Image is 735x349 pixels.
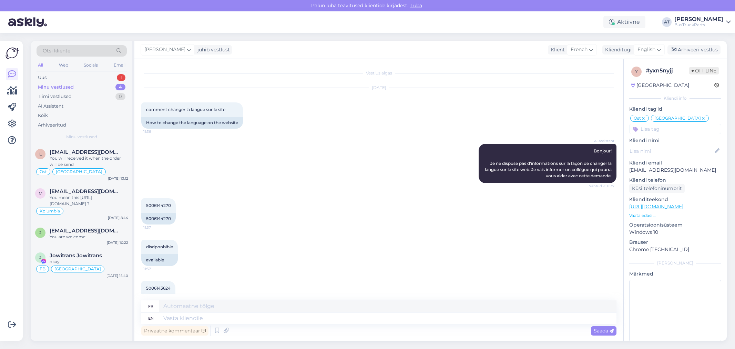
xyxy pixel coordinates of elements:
span: French [571,46,588,53]
p: Windows 10 [629,229,721,236]
span: comment changer la langue sur le site [146,107,225,112]
span: AI Assistent [589,138,614,143]
div: Aktiivne [603,16,645,28]
p: [EMAIL_ADDRESS][DOMAIN_NAME] [629,167,721,174]
span: Ost [40,170,47,174]
span: Jowitrans Jowitrans [50,252,102,259]
span: Nähtud ✓ 11:37 [589,183,614,189]
div: Klient [548,46,565,53]
div: Kõik [38,112,48,119]
div: You will received it when the order will be send [50,155,128,168]
p: Märkmed [629,270,721,278]
span: [GEOGRAPHIC_DATA] [56,170,102,174]
div: [DATE] 13:12 [108,176,128,181]
p: Chrome [TECHNICAL_ID] [629,246,721,253]
span: J [39,255,41,260]
span: disdponbible [146,244,173,249]
div: [DATE] 10:22 [107,240,128,245]
div: Email [112,61,127,70]
div: Klienditugi [602,46,632,53]
span: Saada [594,328,614,334]
div: juhib vestlust [195,46,230,53]
div: [PERSON_NAME] [629,260,721,266]
span: FB [40,267,45,271]
span: [GEOGRAPHIC_DATA] [54,267,101,271]
p: Klienditeekond [629,196,721,203]
input: Lisa tag [629,124,721,134]
div: [DATE] 15:40 [106,273,128,278]
div: okay [50,259,128,265]
div: How to change the language on the website [141,117,243,129]
span: 5006144270 [146,203,171,208]
div: Uus [38,74,47,81]
span: Ost [634,116,641,120]
span: Luba [408,2,424,9]
div: Tiimi vestlused [38,93,72,100]
div: fr [148,300,153,312]
div: Socials [82,61,99,70]
div: Arhiveeri vestlus [667,45,721,54]
div: 1 [117,74,125,81]
span: j [39,230,41,235]
p: Kliendi telefon [629,177,721,184]
div: Kliendi info [629,95,721,101]
div: [GEOGRAPHIC_DATA] [631,82,689,89]
span: Offline [689,67,719,74]
div: en [148,312,154,324]
span: Kolumbia [40,209,60,213]
span: 11:36 [143,129,169,134]
span: johnjadergaviria@gmail.com [50,228,121,234]
div: Arhiveeritud [38,122,66,129]
div: [PERSON_NAME] [674,17,723,22]
div: 5006144270 [141,213,176,225]
div: BusTruckParts [674,22,723,28]
span: m [39,191,42,196]
a: [URL][DOMAIN_NAME] [629,203,683,210]
p: Operatsioonisüsteem [629,221,721,229]
input: Lisa nimi [630,147,713,155]
div: [DATE] 8:44 [108,215,128,220]
div: All [37,61,44,70]
span: [PERSON_NAME] [144,46,185,53]
div: # yxn5nyjj [646,67,689,75]
p: Vaata edasi ... [629,212,721,219]
span: y [635,69,638,74]
span: Minu vestlused [66,134,97,140]
p: Kliendi email [629,159,721,167]
div: Web [58,61,70,70]
div: AT [662,17,672,27]
div: You mean this [URL][DOMAIN_NAME] ? [50,195,128,207]
p: Kliendi tag'id [629,106,721,113]
div: Vestlus algas [141,70,616,76]
span: 11:37 [143,266,169,271]
div: Küsi telefoninumbrit [629,184,685,193]
span: Otsi kliente [43,47,70,54]
div: You are welcome! [50,234,128,240]
a: [PERSON_NAME]BusTruckParts [674,17,731,28]
span: 11:37 [143,225,169,230]
div: [DATE] [141,84,616,91]
p: Brauser [629,239,721,246]
div: 4 [115,84,125,91]
span: mrjapan68@hotmail.com [50,188,121,195]
div: 0 [115,93,125,100]
div: AI Assistent [38,103,63,110]
div: available [141,254,178,266]
span: Bonjour! Je ne dispose pas d'informations sur la façon de changer la langue sur le site web. Je v... [485,148,613,178]
div: Privaatne kommentaar [141,326,208,336]
span: English [637,46,655,53]
img: Askly Logo [6,47,19,60]
span: l [39,151,42,157]
p: Kliendi nimi [629,137,721,144]
div: Minu vestlused [38,84,74,91]
span: 5006143624 [146,286,171,291]
span: lioudof@gmail.com [50,149,121,155]
span: [GEOGRAPHIC_DATA] [654,116,701,120]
